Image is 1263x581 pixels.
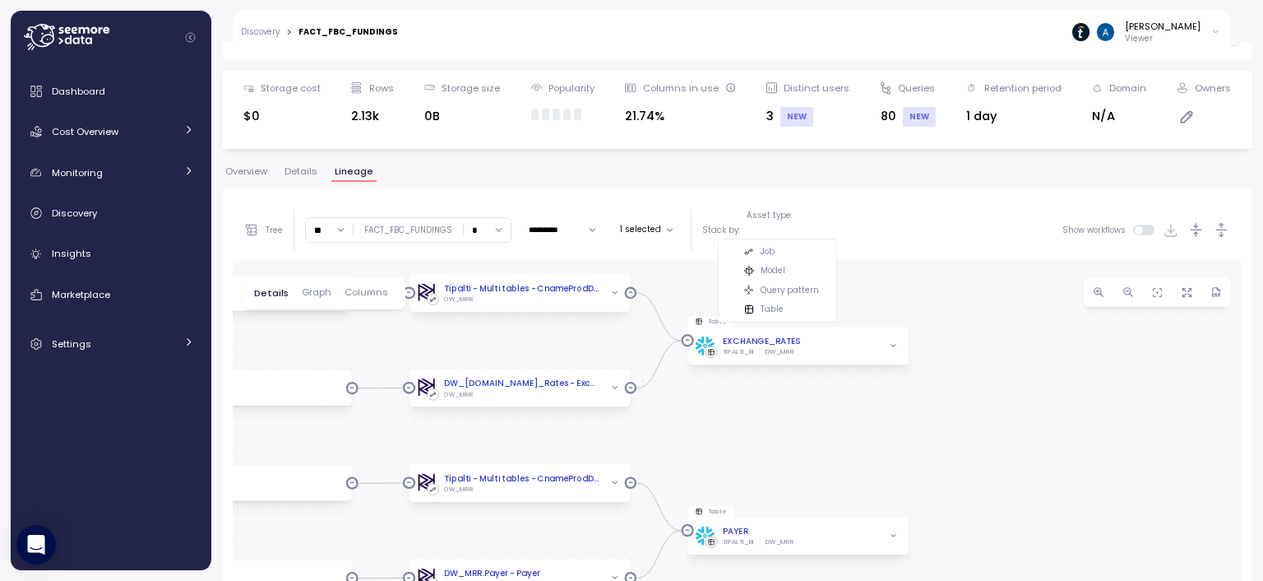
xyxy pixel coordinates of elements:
[335,167,373,176] span: Lineage
[52,247,91,260] span: Insights
[761,285,819,296] p: Query pattern
[765,538,794,546] div: DW_MRR
[1109,81,1146,95] div: Domain
[52,166,103,179] span: Monitoring
[351,107,393,126] div: 2.13k
[643,81,736,95] div: Columns in use
[1097,23,1114,40] img: ACg8ocJGj9tIYuXkEaAORFenVWdzFclExcKVBuzKkWUagz_5b5SLMw=s96-c
[52,85,105,98] span: Dashboard
[254,289,289,298] span: Details
[285,167,317,176] span: Details
[723,336,801,348] a: EXCHANGE_RATES
[17,115,205,148] a: Cost Overview
[261,81,321,95] div: Storage cost
[723,348,754,356] div: TIPALTI_BI
[761,246,775,258] p: Job
[881,107,936,127] div: 80
[345,288,388,297] span: Columns
[444,282,599,295] a: Tipalti - Multi tables - CnameProdDBBI - Exchange_Rates
[784,81,849,95] div: Distinct users
[364,225,452,236] div: FACT_FBC_FUNDINGS
[17,328,205,360] a: Settings
[747,210,791,221] p: Asset type
[424,107,500,126] div: 0B
[52,207,97,220] span: Discovery
[444,378,599,390] a: DW_[DOMAIN_NAME]_Rates - Exchange_Rates
[702,225,740,236] p: Stack by:
[761,265,785,277] p: Model
[761,304,784,315] p: Table
[444,568,540,580] a: DW_MRR.Payer - Payer
[17,197,205,230] a: Discovery
[52,125,118,138] span: Cost Overview
[17,75,205,108] a: Dashboard
[52,337,91,351] span: Settings
[1125,33,1201,44] p: Viewer
[1092,107,1146,126] div: N/A
[17,278,205,311] a: Marketplace
[708,318,726,326] p: Table
[369,81,394,95] div: Rows
[302,288,331,297] span: Graph
[444,295,474,304] div: DW_MRR
[613,220,680,239] button: 1 selected
[225,167,267,176] span: Overview
[1195,81,1231,95] div: Owners
[780,107,813,127] div: NEW
[266,225,283,236] p: Tree
[17,238,205,271] a: Insights
[52,288,110,301] span: Marketplace
[765,348,794,356] div: DW_MRR
[548,81,594,95] div: Popularity
[444,390,474,398] div: DW_MRR
[243,107,321,126] div: $0
[984,81,1062,95] div: Retention period
[286,27,292,38] div: >
[903,107,936,127] div: NEW
[723,525,748,537] a: PAYER
[1062,225,1134,235] span: Show workflows
[723,538,754,546] div: TIPALTI_BI
[16,525,56,565] div: Open Intercom Messenger
[298,28,398,36] div: FACT_FBC_FUNDINGS
[708,508,726,516] p: Table
[1072,23,1090,40] img: 6714de1ca73de131760c52a6.PNG
[17,156,205,189] a: Monitoring
[1125,20,1201,33] div: [PERSON_NAME]
[766,107,849,127] div: 3
[966,107,1061,126] div: 1 day
[180,31,201,44] button: Collapse navigation
[442,81,500,95] div: Storage size
[444,486,474,494] div: DW_MRR
[444,472,599,485] a: Tipalti - Multi tables - CnameProdDBBI - Payer
[625,107,735,126] div: 21.74%
[898,81,935,95] div: Queries
[241,28,280,36] a: Discovery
